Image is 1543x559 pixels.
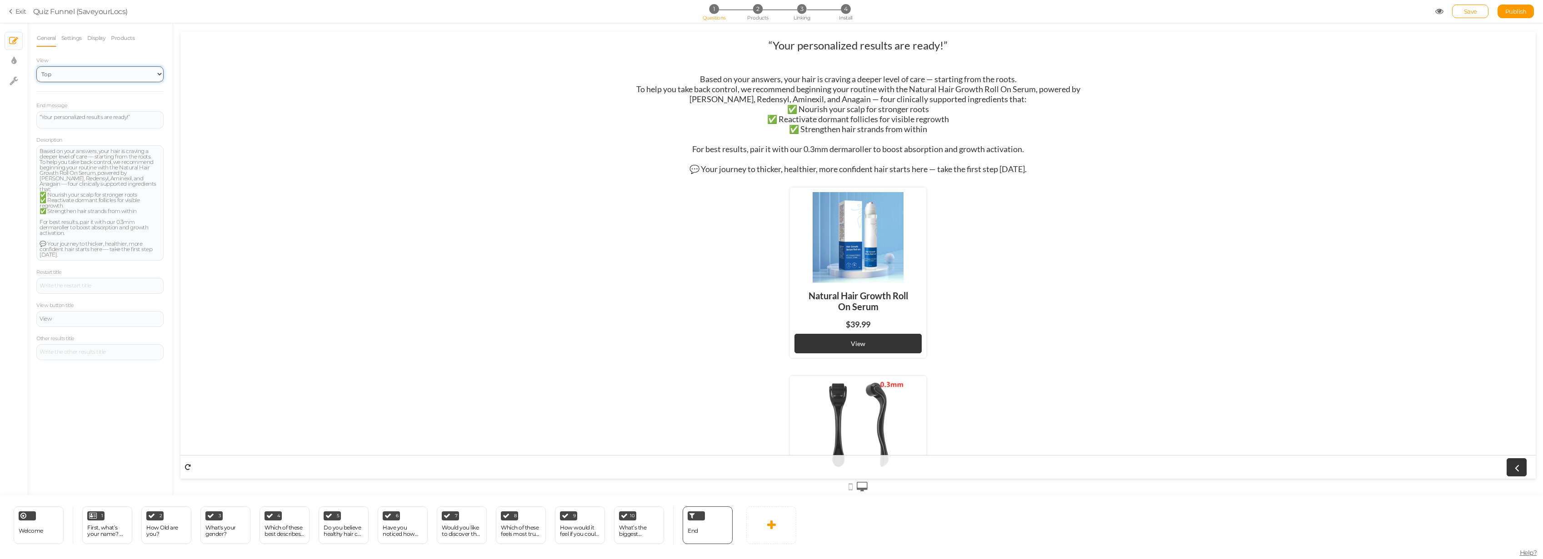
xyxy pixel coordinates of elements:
span: 9 [573,514,576,518]
a: Products [110,30,135,47]
label: Restart title [36,269,62,276]
div: 1 First, what’s your name? 👋 (So we can personalize your results! [82,506,132,544]
label: Description [36,137,62,143]
div: 10 What’s the biggest frustration with your hair journey so far? [614,506,664,544]
label: View button title [36,302,74,309]
div: 5 Do you believe healthy hair can change the way you feel about yourself? [319,506,369,544]
div: 8 Which of these feels most true for you right now? [496,506,546,544]
div: Quiz Funnel (SaveyourLocs) [33,6,128,17]
span: Save [1464,8,1477,15]
span: 2 [160,514,162,518]
label: Other results title [36,336,75,342]
div: “Your personalized results are ready!” [588,7,767,33]
div: 7 Would you like to discover the biggest reason why hair often struggles to stay strong and full? [437,506,487,544]
span: 4 [841,4,850,14]
div: Based on your answers, your hair is craving a deeper level of care — starting from the roots. To ... [40,148,160,236]
div: 3 What's your gender? [200,506,250,544]
span: Welcome [19,527,43,534]
div: Natural Hair Growth Roll On Serum [614,251,741,287]
div: Do you believe healthy hair can change the way you feel about yourself? [324,524,364,537]
span: 5 [337,514,340,518]
a: Exit [9,7,26,16]
div: How Old are you? [146,524,186,537]
span: 1 [709,4,719,14]
div: Save [1452,5,1488,18]
span: 4 [277,514,280,518]
div: How would it feel if you could look in the mirror and not worry about your hair? [560,524,600,537]
div: Which of these best describes your current lifestyle? [265,524,305,537]
div: 4 Which of these best describes your current lifestyle? [260,506,310,544]
span: Install [839,15,852,21]
span: 6 [396,514,399,518]
div: 2 How Old are you? [141,506,191,544]
span: 10 [630,514,634,518]
div: 💬 Your journey to thicker, healthier, more confident hair starts here — take the first step [DATE]. [428,132,928,142]
span: Help? [1520,549,1537,557]
span: End [688,527,698,534]
div: Have you noticed how even small changes in your hair can affect your confidence? [383,524,423,537]
span: 1 [101,514,103,518]
div: View [40,316,160,322]
span: Linking [794,15,810,21]
div: Which of these feels most true for you right now? [501,524,541,537]
span: Publish [1505,8,1527,15]
span: 2 [753,4,763,14]
span: Products [747,15,769,21]
span: View [36,57,48,64]
span: 3 [219,514,221,518]
div: Would you like to discover the biggest reason why hair often struggles to stay strong and full? [442,524,482,537]
li: 1 Questions [693,4,735,14]
div: “Your personalized results are ready!” [40,114,160,125]
a: Settings [61,30,82,47]
span: 8 [514,514,517,518]
li: 2 Products [737,4,779,14]
span: Questions [702,15,725,21]
div: What's your gender? [205,524,245,537]
div: 💬 Your journey to thicker, healthier, more confident hair starts here — take the first step [DATE]. [40,241,160,257]
a: General [36,30,56,47]
div: First, what’s your name? 👋 (So we can personalize your results! [87,524,127,537]
div: 6 Have you noticed how even small changes in your hair can affect your confidence? [378,506,428,544]
span: 7 [455,514,458,518]
div: Welcome [14,506,64,544]
label: End message [36,103,68,109]
div: $39.99 [665,287,690,297]
li: 3 Linking [780,4,823,14]
div: View [670,308,685,316]
div: What’s the biggest frustration with your hair journey so far? [619,524,659,537]
span: 3 [797,4,806,14]
div: Based on your answers, your hair is craving a deeper level of care — starting from the roots. To ... [428,42,928,122]
li: 4 Install [824,4,867,14]
div: End [683,506,733,544]
div: 9 How would it feel if you could look in the mirror and not worry about your hair? [555,506,605,544]
a: Display [87,30,106,47]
